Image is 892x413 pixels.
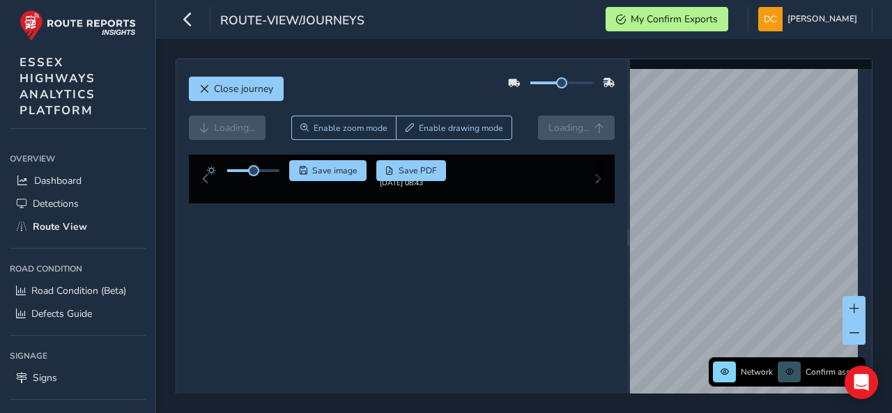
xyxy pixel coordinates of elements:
a: Route View [10,215,146,238]
button: Draw [396,116,512,140]
img: rr logo [20,10,136,41]
button: PDF [376,160,447,181]
button: My Confirm Exports [606,7,728,31]
span: Detections [33,197,79,210]
button: Save [289,160,367,181]
span: Close journey [214,82,273,95]
a: Defects Guide [10,302,146,325]
span: route-view/journeys [220,12,364,31]
span: Confirm assets [806,366,861,377]
button: Close journey [189,77,284,101]
span: Save PDF [399,165,437,176]
span: Route View [33,220,87,233]
div: Road Condition [10,258,146,279]
span: ESSEX HIGHWAYS ANALYTICS PLATFORM [20,54,95,118]
div: Overview [10,148,146,169]
div: Open Intercom Messenger [845,366,878,399]
span: Signs [33,371,57,384]
div: Signage [10,345,146,366]
img: diamond-layout [758,7,783,31]
span: Enable zoom mode [314,123,387,134]
span: Enable drawing mode [419,123,503,134]
span: Save image [312,165,357,176]
a: Dashboard [10,169,146,192]
a: Signs [10,366,146,389]
div: [DATE] 08:43 [359,189,444,199]
span: Dashboard [34,174,82,187]
span: [PERSON_NAME] [787,7,857,31]
img: Thumbnail frame [359,176,444,189]
span: Road Condition (Beta) [31,284,126,297]
span: My Confirm Exports [631,13,718,26]
button: Zoom [291,116,397,140]
span: Defects Guide [31,307,92,320]
a: Detections [10,192,146,215]
span: Network [741,366,773,377]
button: [PERSON_NAME] [758,7,862,31]
a: Road Condition (Beta) [10,279,146,302]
